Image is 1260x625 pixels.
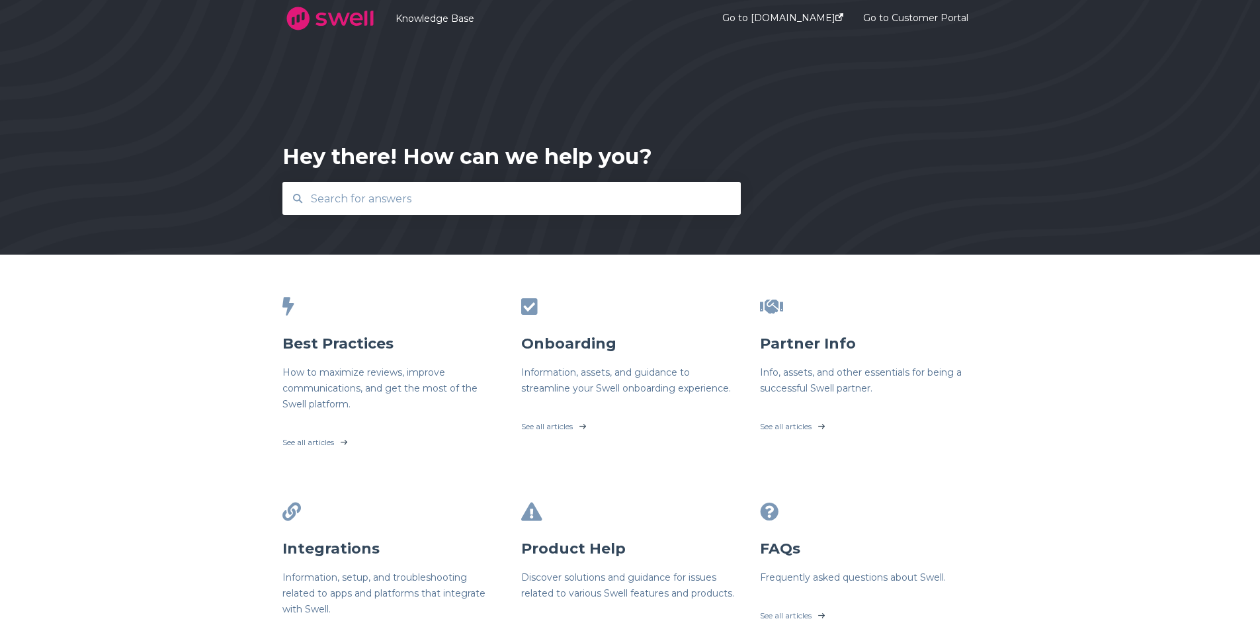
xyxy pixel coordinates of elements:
[760,569,978,585] h6: Frequently asked questions about Swell.
[282,334,501,354] h3: Best Practices
[521,503,542,521] span: 
[760,334,978,354] h3: Partner Info
[282,298,294,316] span: 
[760,407,978,440] a: See all articles
[760,539,978,559] h3: FAQs
[521,407,739,440] a: See all articles
[282,142,652,171] div: Hey there! How can we help you?
[521,364,739,396] h6: Information, assets, and guidance to streamline your Swell onboarding experience.
[521,539,739,559] h3: Product Help
[396,13,683,24] a: Knowledge Base
[282,503,301,521] span: 
[282,364,501,412] h6: How to maximize reviews, improve communications, and get the most of the Swell platform.
[760,298,783,316] span: 
[521,569,739,601] h6: Discover solutions and guidance for issues related to various Swell features and products.
[282,2,378,35] img: company logo
[760,503,778,521] span: 
[521,334,739,354] h3: Onboarding
[303,185,721,213] input: Search for answers
[521,298,538,316] span: 
[760,364,978,396] h6: Info, assets, and other essentials for being a successful Swell partner.
[282,423,501,456] a: See all articles
[282,539,501,559] h3: Integrations
[282,569,501,617] h6: Information, setup, and troubleshooting related to apps and platforms that integrate with Swell.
